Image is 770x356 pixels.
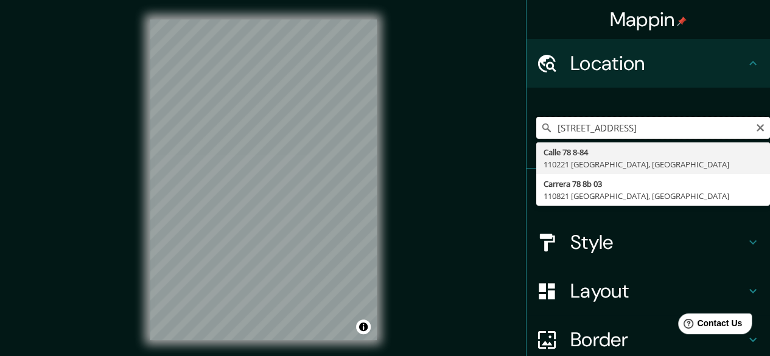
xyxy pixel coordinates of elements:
[150,19,377,340] canvas: Map
[570,51,746,75] h4: Location
[544,146,763,158] div: Calle 78 8-84
[570,181,746,206] h4: Pins
[544,178,763,190] div: Carrera 78 8b 03
[527,267,770,315] div: Layout
[610,7,687,32] h4: Mappin
[527,169,770,218] div: Pins
[677,16,687,26] img: pin-icon.png
[570,279,746,303] h4: Layout
[544,190,763,202] div: 110821 [GEOGRAPHIC_DATA], [GEOGRAPHIC_DATA]
[527,39,770,88] div: Location
[662,309,757,343] iframe: Help widget launcher
[536,117,770,139] input: Pick your city or area
[570,230,746,254] h4: Style
[570,327,746,352] h4: Border
[755,121,765,133] button: Clear
[544,158,763,170] div: 110221 [GEOGRAPHIC_DATA], [GEOGRAPHIC_DATA]
[356,319,371,334] button: Toggle attribution
[527,218,770,267] div: Style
